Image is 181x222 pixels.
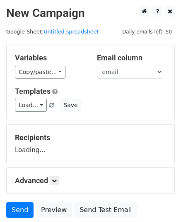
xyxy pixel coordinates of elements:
[36,202,72,218] a: Preview
[15,176,166,185] h5: Advanced
[119,27,175,36] span: Daily emails left: 50
[6,6,175,20] h2: New Campaign
[15,66,65,79] a: Copy/paste...
[15,87,51,95] a: Templates
[43,29,99,35] a: Untitled spreadsheet
[6,29,99,35] small: Google Sheet:
[97,53,167,62] h5: Email column
[60,99,81,112] button: Save
[119,29,175,35] a: Daily emails left: 50
[15,53,84,62] h5: Variables
[15,133,166,142] h5: Recipients
[15,99,47,112] a: Load...
[74,202,137,218] a: Send Test Email
[6,202,34,218] a: Send
[15,133,166,155] div: Loading...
